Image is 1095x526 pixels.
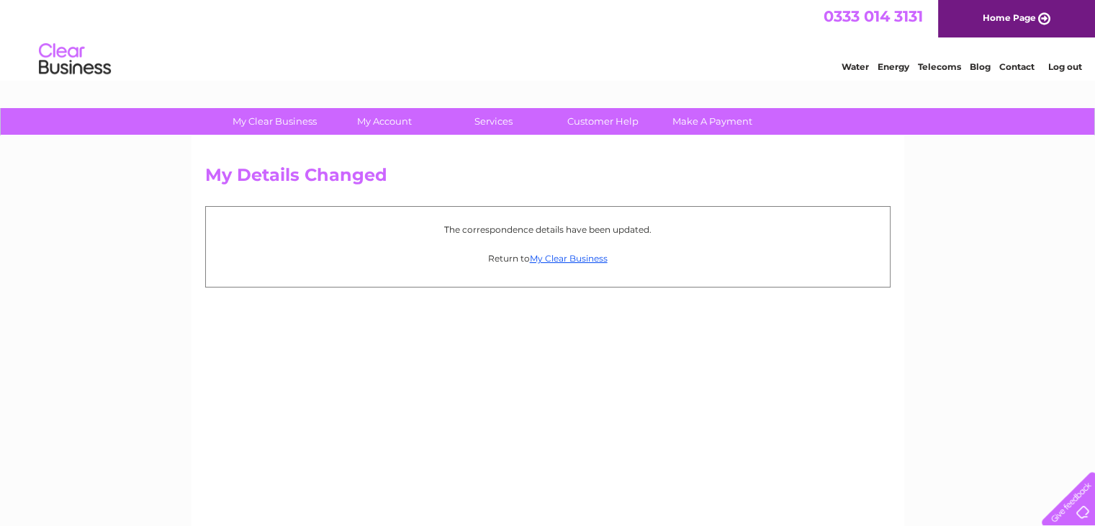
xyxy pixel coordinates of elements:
[208,8,888,70] div: Clear Business is a trading name of Verastar Limited (registered in [GEOGRAPHIC_DATA] No. 3667643...
[213,223,883,236] p: The correspondence details have been updated.
[38,37,112,81] img: logo.png
[544,108,662,135] a: Customer Help
[878,61,909,72] a: Energy
[213,251,883,265] p: Return to
[970,61,991,72] a: Blog
[325,108,443,135] a: My Account
[999,61,1035,72] a: Contact
[434,108,553,135] a: Services
[215,108,334,135] a: My Clear Business
[205,165,891,192] h2: My Details Changed
[1047,61,1081,72] a: Log out
[842,61,869,72] a: Water
[653,108,772,135] a: Make A Payment
[918,61,961,72] a: Telecoms
[530,253,608,264] a: My Clear Business
[824,7,923,25] a: 0333 014 3131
